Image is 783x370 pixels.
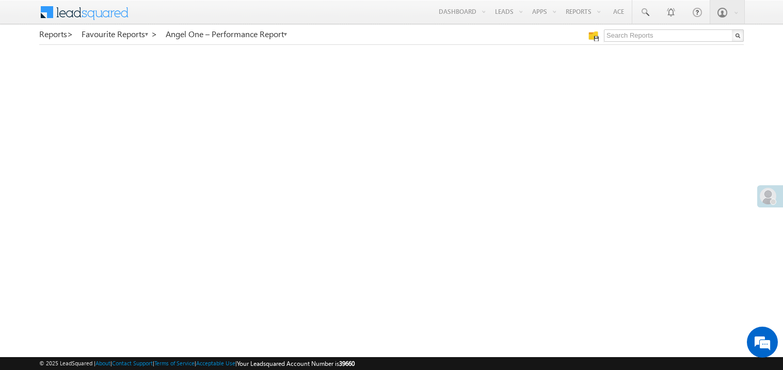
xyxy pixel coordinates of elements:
[67,28,73,40] span: >
[237,360,355,367] span: Your Leadsquared Account Number is
[604,29,744,42] input: Search Reports
[588,31,599,41] img: Manage all your saved reports!
[39,359,355,368] span: © 2025 LeadSquared | | | | |
[166,29,288,39] a: Angel One – Performance Report
[151,28,157,40] span: >
[39,29,73,39] a: Reports>
[154,360,195,366] a: Terms of Service
[196,360,235,366] a: Acceptable Use
[112,360,153,366] a: Contact Support
[339,360,355,367] span: 39660
[82,29,157,39] a: Favourite Reports >
[95,360,110,366] a: About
